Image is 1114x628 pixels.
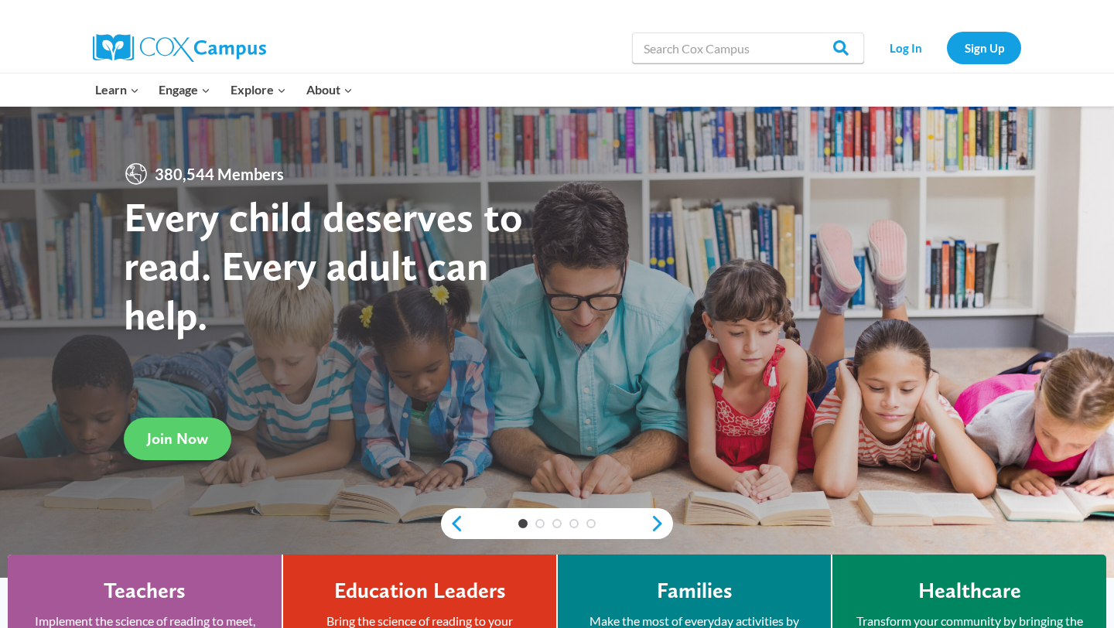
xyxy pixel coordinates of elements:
h4: Healthcare [918,578,1021,604]
h4: Education Leaders [334,578,506,604]
span: 380,544 Members [149,162,290,186]
a: 4 [569,519,579,528]
nav: Secondary Navigation [872,32,1021,63]
span: Engage [159,80,210,100]
a: next [650,514,673,533]
span: Explore [231,80,286,100]
div: content slider buttons [441,508,673,539]
input: Search Cox Campus [632,32,864,63]
h4: Families [657,578,733,604]
a: Log In [872,32,939,63]
a: previous [441,514,464,533]
a: Sign Up [947,32,1021,63]
a: Join Now [124,418,231,460]
span: About [306,80,353,100]
a: 3 [552,519,562,528]
a: 2 [535,519,545,528]
a: 1 [518,519,528,528]
h4: Teachers [104,578,186,604]
img: Cox Campus [93,34,266,62]
span: Join Now [147,429,208,448]
strong: Every child deserves to read. Every adult can help. [124,192,523,340]
nav: Primary Navigation [85,73,362,106]
span: Learn [95,80,139,100]
a: 5 [586,519,596,528]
